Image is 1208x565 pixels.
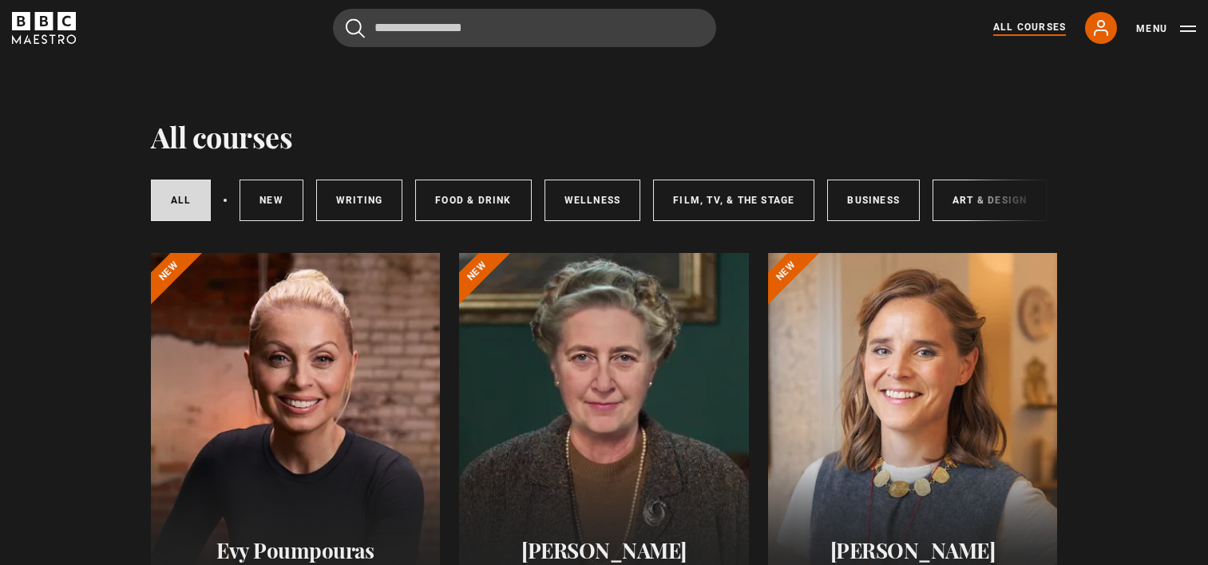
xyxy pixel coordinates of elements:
[545,180,641,221] a: Wellness
[478,538,730,563] h2: [PERSON_NAME]
[787,538,1039,563] h2: [PERSON_NAME]
[933,180,1047,221] a: Art & Design
[12,12,76,44] svg: BBC Maestro
[170,538,422,563] h2: Evy Poumpouras
[151,180,212,221] a: All
[316,180,402,221] a: Writing
[346,18,365,38] button: Submit the search query
[151,120,293,153] h1: All courses
[1136,21,1196,37] button: Toggle navigation
[415,180,531,221] a: Food & Drink
[993,20,1066,36] a: All Courses
[333,9,716,47] input: Search
[827,180,920,221] a: Business
[653,180,814,221] a: Film, TV, & The Stage
[240,180,303,221] a: New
